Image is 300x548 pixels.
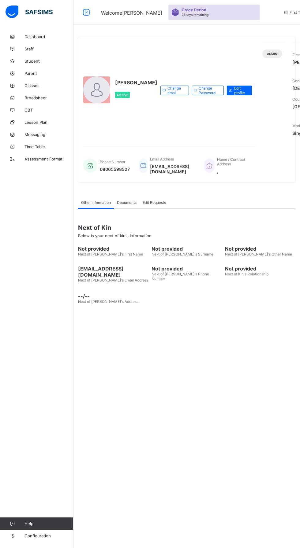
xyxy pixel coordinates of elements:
span: Home / Contract Address [217,157,245,166]
span: 08065598527 [100,167,130,172]
span: [EMAIL_ADDRESS][DOMAIN_NAME] [78,266,148,278]
span: Edit profile [234,86,247,95]
span: Change Password [199,86,219,95]
span: Admin [267,52,277,56]
span: [EMAIL_ADDRESS][DOMAIN_NAME] [150,164,195,174]
span: Email Address [150,157,174,161]
span: Help [24,521,73,526]
span: [PERSON_NAME] [115,79,157,86]
span: Next of [PERSON_NAME]'s First Name [78,252,143,256]
span: Active [117,93,128,97]
span: CBT [24,108,73,112]
span: Student [24,59,73,64]
span: Welcome [PERSON_NAME] [101,10,162,16]
span: , [217,169,249,174]
span: --/-- [78,293,148,299]
span: Other Information [81,200,111,205]
span: Not provided [152,246,222,252]
span: Time Table [24,144,73,149]
span: Below is your next of kin's Information [78,233,152,238]
span: Not provided [78,246,148,252]
span: Next of [PERSON_NAME]'s Surname [152,252,213,256]
span: Documents [117,200,137,205]
img: sticker-purple.71386a28dfed39d6af7621340158ba97.svg [171,9,179,16]
span: Dashboard [24,34,73,39]
span: Phone Number [100,160,125,164]
span: Parent [24,71,73,76]
span: Not provided [152,266,222,272]
span: Not provided [225,246,295,252]
span: Staff [24,46,73,51]
span: Next of [PERSON_NAME]'s Email Address [78,278,148,282]
span: Broadsheet [24,95,73,100]
span: Edit Requests [143,200,166,205]
span: Configuration [24,533,73,538]
span: Change email [167,86,184,95]
span: Grace Period [182,8,206,12]
span: Messaging [24,132,73,137]
span: Classes [24,83,73,88]
span: Next of [PERSON_NAME]'s Address [78,299,138,304]
span: Not provided [225,266,295,272]
span: 24 days remaining [182,13,208,17]
span: Lesson Plan [24,120,73,125]
span: Next of [PERSON_NAME]'s Phone Number [152,272,209,281]
span: Next of Kin [78,224,295,231]
span: Assessment Format [24,156,73,161]
img: safsims [6,6,53,18]
span: Next of Kin's Relationship [225,272,268,276]
span: Next of [PERSON_NAME]'s Other Name [225,252,292,256]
